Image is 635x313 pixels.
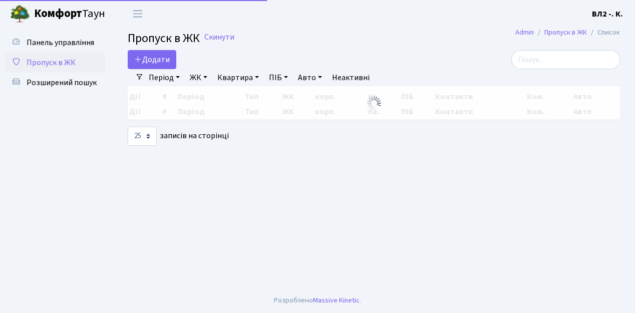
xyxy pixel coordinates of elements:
label: записів на сторінці [128,127,229,146]
span: Розширений пошук [27,77,97,88]
a: ЖК [186,69,211,86]
nav: breadcrumb [500,22,635,43]
span: Пропуск в ЖК [27,57,76,68]
b: Комфорт [34,6,82,22]
a: Пропуск в ЖК [5,53,105,73]
a: Квартира [213,69,263,86]
img: logo.png [10,4,30,24]
span: Додати [134,54,170,65]
span: Пропуск в ЖК [128,30,200,47]
img: Обробка... [366,95,382,111]
select: записів на сторінці [128,127,157,146]
li: Список [587,27,620,38]
a: ВЛ2 -. К. [592,8,623,20]
a: Неактивні [328,69,374,86]
a: ПІБ [265,69,292,86]
b: ВЛ2 -. К. [592,9,623,20]
span: Панель управління [27,37,94,48]
button: Переключити навігацію [125,6,150,22]
a: Скинути [204,33,234,42]
a: Massive Kinetic [313,295,360,305]
input: Пошук... [511,50,620,69]
a: Додати [128,50,176,69]
a: Панель управління [5,33,105,53]
div: Розроблено . [274,295,361,306]
a: Розширений пошук [5,73,105,93]
span: Таун [34,6,105,23]
a: Пропуск в ЖК [544,27,587,38]
a: Період [145,69,184,86]
a: Авто [294,69,326,86]
a: Admin [515,27,534,38]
